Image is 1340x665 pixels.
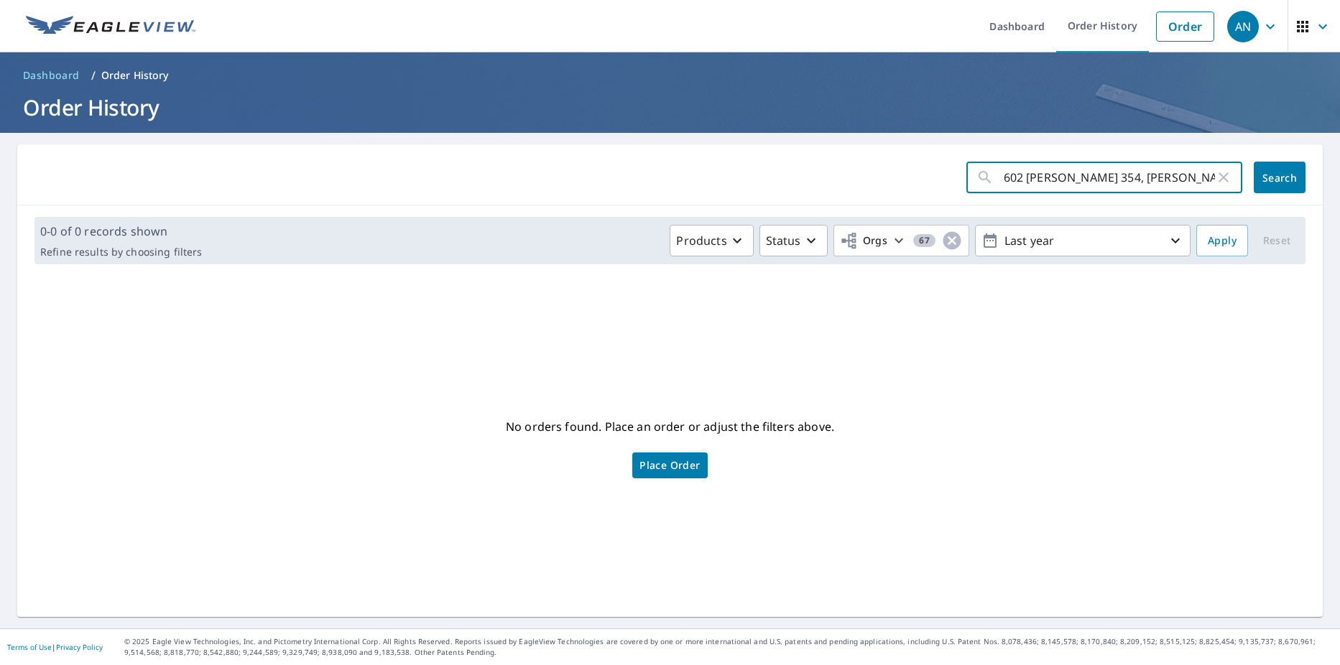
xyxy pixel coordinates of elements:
nav: breadcrumb [17,64,1323,87]
p: 0-0 of 0 records shown [40,223,202,240]
button: Status [759,225,828,256]
button: Apply [1196,225,1248,256]
p: No orders found. Place an order or adjust the filters above. [506,415,834,438]
p: Order History [101,68,169,83]
p: Refine results by choosing filters [40,246,202,259]
a: Order [1156,11,1214,42]
input: Address, Report #, Claim ID, etc. [1004,157,1215,197]
a: Place Order [632,452,707,478]
a: Privacy Policy [56,642,103,652]
span: Dashboard [23,68,80,83]
img: EV Logo [26,16,195,37]
button: Last year [975,225,1191,256]
span: Place Order [639,462,700,469]
button: Search [1254,162,1306,193]
p: Products [676,232,726,249]
a: Terms of Use [7,642,52,652]
span: Apply [1208,232,1237,250]
span: Search [1265,171,1294,185]
h1: Order History [17,93,1323,122]
button: Orgs67 [833,225,969,256]
p: | [7,643,103,651]
li: / [91,67,96,84]
a: Dashboard [17,64,86,87]
p: Last year [999,228,1167,254]
div: AN [1227,11,1259,42]
p: Status [766,232,801,249]
button: Products [670,225,753,256]
span: Orgs [840,232,888,250]
p: © 2025 Eagle View Technologies, Inc. and Pictometry International Corp. All Rights Reserved. Repo... [124,636,1333,658]
span: 67 [913,236,935,246]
